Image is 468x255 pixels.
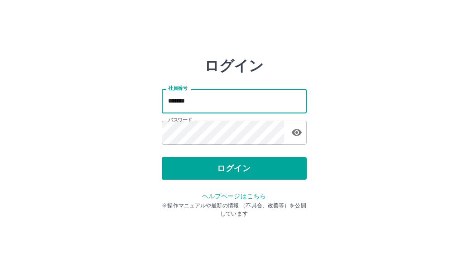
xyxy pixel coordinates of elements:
button: ログイン [162,157,307,180]
label: 社員番号 [168,85,187,92]
a: ヘルプページはこちら [202,192,266,200]
h2: ログイン [204,57,264,74]
label: パスワード [168,117,192,123]
p: ※操作マニュアルや最新の情報 （不具合、改善等）を公開しています [162,201,307,218]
